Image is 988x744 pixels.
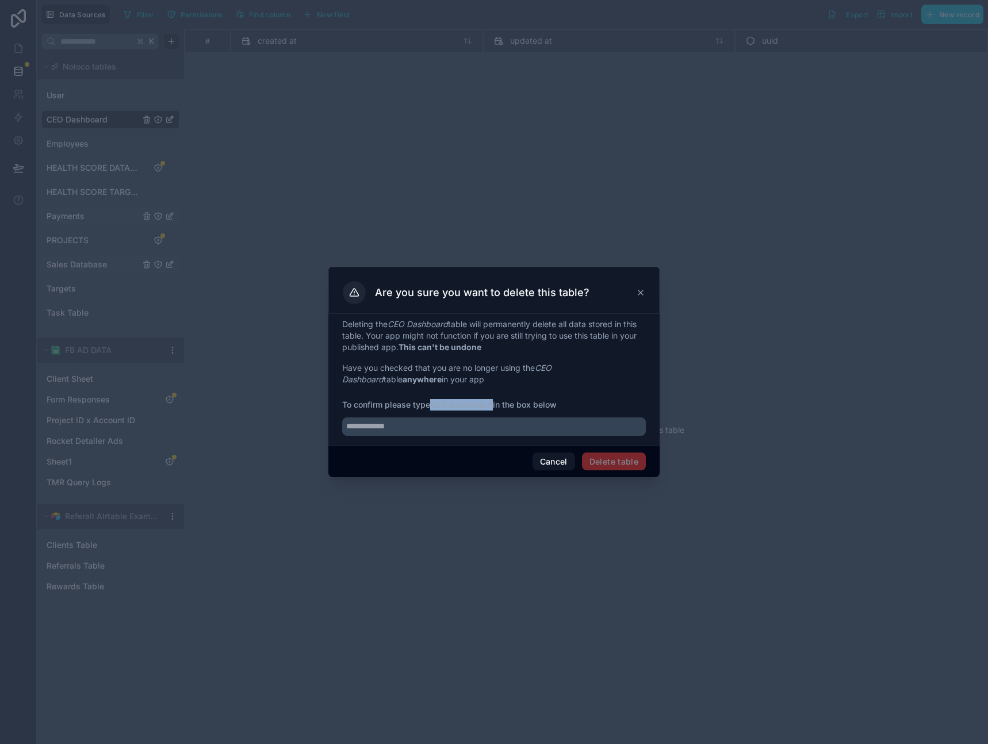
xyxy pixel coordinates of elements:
[430,400,493,409] strong: CEO Dashboard
[375,286,589,300] h3: Are you sure you want to delete this table?
[403,374,442,384] strong: anywhere
[388,319,448,329] em: CEO Dashboard
[533,452,575,471] button: Cancel
[342,399,646,411] span: To confirm please type in the box below
[342,319,646,353] p: Deleting the table will permanently delete all data stored in this table. Your app might not func...
[342,362,646,385] p: Have you checked that you are no longer using the table in your app
[399,342,481,352] strong: This can't be undone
